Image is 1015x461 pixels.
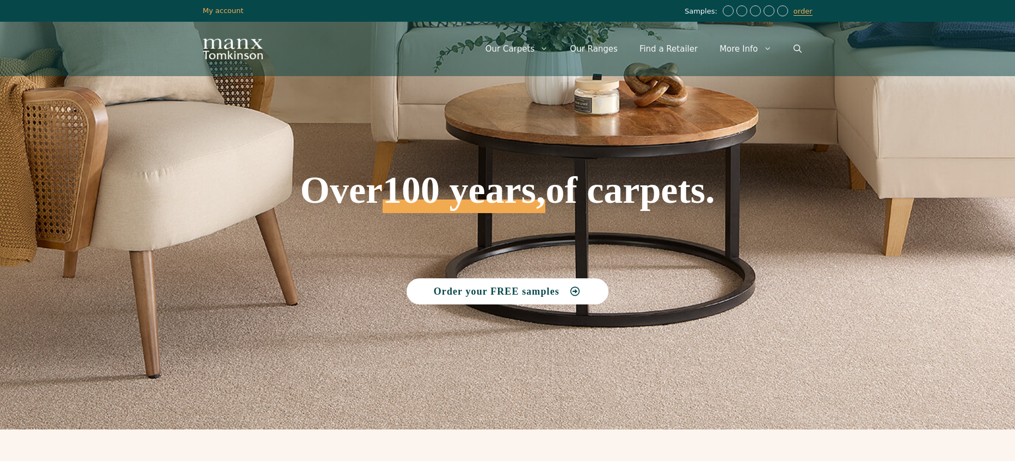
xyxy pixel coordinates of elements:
a: order [793,7,813,16]
a: More Info [709,33,782,65]
a: Our Carpets [475,33,559,65]
a: Our Ranges [559,33,629,65]
h1: Over of carpets. [203,92,813,213]
a: Find a Retailer [629,33,709,65]
a: My account [203,7,244,15]
a: Open Search Bar [783,33,813,65]
span: 100 years, [383,180,545,213]
img: Manx Tomkinson [203,39,263,59]
span: Samples: [685,7,720,16]
nav: Primary [475,33,813,65]
a: Order your FREE samples [407,278,609,304]
span: Order your FREE samples [434,286,559,296]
